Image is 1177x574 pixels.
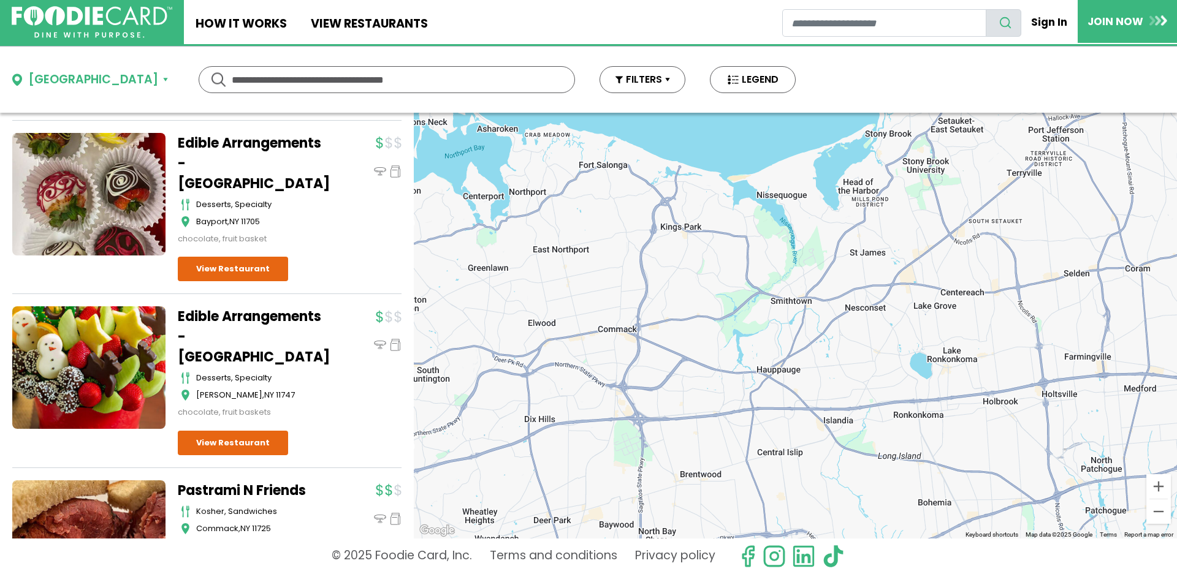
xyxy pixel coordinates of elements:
a: Terms and conditions [490,545,617,568]
svg: check us out on facebook [736,545,760,568]
div: chocolate, fruit basket [178,233,331,245]
img: cutlery_icon.svg [181,372,190,384]
span: NY [229,216,239,227]
a: Terms [1100,531,1117,538]
img: dinein_icon.svg [374,339,386,351]
span: 11747 [276,389,295,401]
div: , [196,216,331,228]
span: Map data ©2025 Google [1026,531,1092,538]
button: [GEOGRAPHIC_DATA] [12,71,168,89]
button: FILTERS [600,66,685,93]
a: Edible Arrangements - [GEOGRAPHIC_DATA] [178,306,331,367]
span: NY [264,389,274,401]
button: LEGEND [710,66,796,93]
span: 11725 [252,523,271,534]
img: tiktok.svg [821,545,845,568]
a: Pastrami N Friends [178,480,331,500]
span: Bayport [196,216,227,227]
div: desserts, specialty [196,372,331,384]
a: View Restaurant [178,431,288,455]
img: cutlery_icon.svg [181,505,190,518]
img: pickup_icon.svg [389,165,402,178]
div: chocolate, fruit baskets [178,406,331,418]
img: FoodieCard; Eat, Drink, Save, Donate [12,6,172,39]
span: Commack [196,523,238,534]
p: © 2025 Foodie Card, Inc. [332,545,472,568]
img: cutlery_icon.svg [181,198,190,211]
img: dinein_icon.svg [374,165,386,178]
button: Zoom in [1146,474,1171,499]
div: desserts, specialty [196,198,331,211]
a: Sign In [1021,9,1078,36]
a: View Restaurant [178,257,288,281]
img: pickup_icon.svg [389,513,402,525]
img: Google [417,523,457,538]
div: [GEOGRAPHIC_DATA] [28,71,158,89]
button: Zoom out [1146,499,1171,524]
span: 11705 [241,216,260,227]
a: Report a map error [1124,531,1173,538]
div: kosher, sandwiches [196,505,331,518]
div: , [196,389,331,401]
img: map_icon.svg [181,389,190,401]
img: pickup_icon.svg [389,339,402,351]
img: linkedin.svg [792,545,815,568]
input: restaurant search [782,9,986,37]
a: Edible Arrangements - [GEOGRAPHIC_DATA] [178,133,331,194]
button: Keyboard shortcuts [966,531,1018,539]
a: Open this area in Google Maps (opens a new window) [417,523,457,538]
img: map_icon.svg [181,216,190,228]
div: , [196,523,331,535]
a: Privacy policy [635,545,715,568]
span: [PERSON_NAME] [196,389,262,401]
img: map_icon.svg [181,523,190,535]
img: dinein_icon.svg [374,513,386,525]
button: search [986,9,1021,37]
span: NY [240,523,250,534]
